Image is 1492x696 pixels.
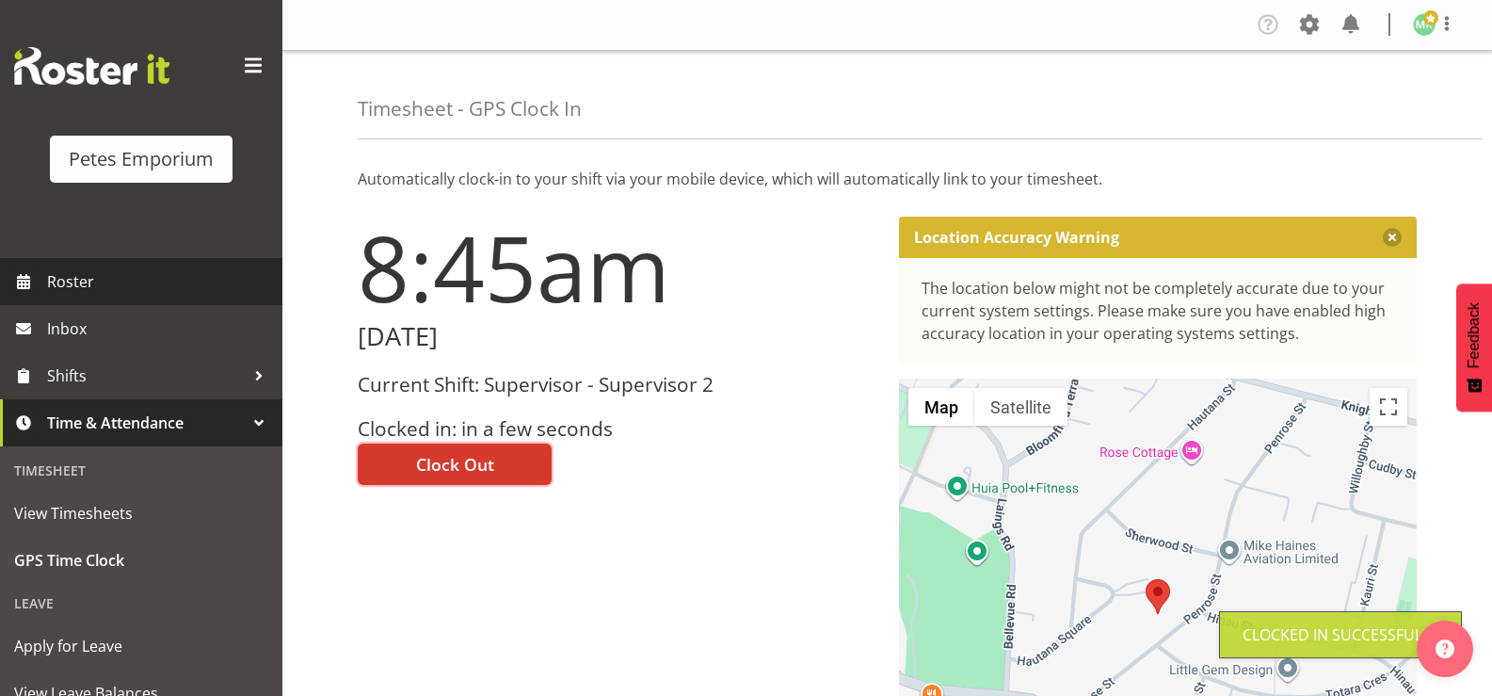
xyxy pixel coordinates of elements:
div: Timesheet [5,451,278,490]
h2: [DATE] [358,322,876,351]
button: Toggle fullscreen view [1370,388,1407,426]
button: Feedback - Show survey [1456,283,1492,412]
span: Roster [47,267,273,296]
h3: Clocked in: in a few seconds [358,418,876,440]
button: Clock Out [358,444,552,485]
h1: 8:45am [358,217,876,318]
button: Show satellite imagery [974,388,1067,426]
img: Rosterit website logo [14,47,169,85]
div: The location below might not be completely accurate due to your current system settings. Please m... [922,277,1395,345]
span: Time & Attendance [47,409,245,437]
span: Shifts [47,362,245,390]
span: Inbox [47,315,273,343]
button: Close message [1383,228,1402,247]
span: GPS Time Clock [14,546,268,575]
img: help-xxl-2.png [1436,639,1454,658]
span: View Timesheets [14,499,268,527]
p: Location Accuracy Warning [914,228,1119,247]
div: Petes Emporium [69,145,214,173]
a: View Timesheets [5,490,278,537]
div: Leave [5,584,278,623]
div: Clocked in Successfully [1243,623,1438,646]
a: GPS Time Clock [5,537,278,584]
span: Clock Out [416,452,494,477]
span: Feedback [1466,302,1483,368]
img: melanie-richardson713.jpg [1413,13,1436,36]
h4: Timesheet - GPS Clock In [358,98,582,120]
a: Apply for Leave [5,623,278,670]
p: Automatically clock-in to your shift via your mobile device, which will automatically link to you... [358,168,1417,190]
span: Apply for Leave [14,632,268,660]
button: Show street map [908,388,974,426]
h3: Current Shift: Supervisor - Supervisor 2 [358,374,876,396]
